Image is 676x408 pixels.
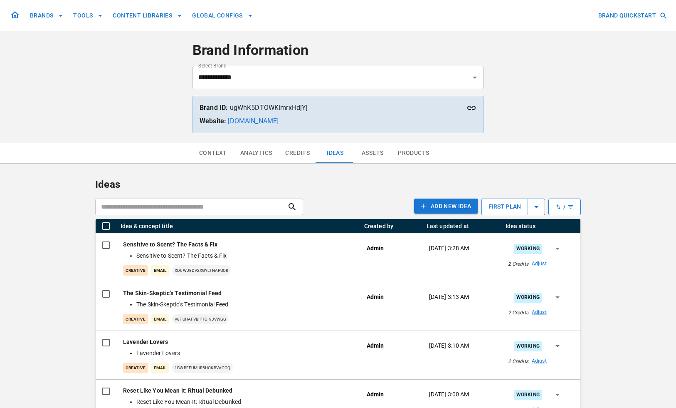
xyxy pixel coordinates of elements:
strong: Website: [200,117,226,125]
a: Adjust [532,260,547,268]
button: Ideas [316,143,354,163]
button: Analytics [234,143,279,163]
p: 2 Credits [508,309,528,316]
button: Open [469,72,481,83]
p: [DATE] 3:28 AM [429,244,469,253]
strong: Brand ID: [200,104,228,112]
li: Lavender Lovers [136,349,350,358]
button: Credits [279,143,316,163]
a: Adjust [532,309,547,316]
p: Admin [367,293,384,301]
div: Working [514,390,542,400]
li: Reset Like You Mean It: Ritual Debunked [136,398,350,406]
p: creative [123,265,148,276]
p: 2 Credits [508,358,528,365]
p: ugWhK5DTOWKlmrxHdjYj [200,103,476,113]
p: Ideas [95,177,581,192]
p: xd6Wj8dV2XGyLtnApUO8 [172,265,231,276]
p: first plan [482,197,528,216]
label: Select Brand [198,62,227,69]
p: Admin [367,244,384,253]
p: Sensitive to Scent? The Facts & Fix [123,240,353,249]
p: Email [151,363,169,373]
button: BRANDS [27,8,67,23]
button: first plan [481,199,545,215]
p: Email [151,314,169,324]
p: 1BWbffUMUR5hOkbVAcGQ [172,363,233,373]
p: [DATE] 3:10 AM [429,341,469,350]
div: Working [514,244,542,254]
p: [DATE] 3:13 AM [429,293,469,301]
p: Reset Like You Mean It: Ritual Debunked [123,386,353,395]
p: 2 Credits [508,260,528,268]
button: TOOLS [70,8,106,23]
li: Sensitive to Scent? The Facts & Fix [136,251,350,260]
p: creative [123,314,148,324]
p: [DATE] 3:00 AM [429,390,469,399]
button: Context [192,143,234,163]
button: Products [391,143,436,163]
div: Last updated at [427,223,469,229]
button: CONTENT LIBRARIES [109,8,185,23]
p: creative [123,363,148,373]
button: Add NEW IDEA [414,199,478,214]
a: Adjust [532,358,547,365]
p: Email [151,265,169,276]
button: Assets [354,143,391,163]
p: v8FUhAfvBIPTgi9jVWGG [172,314,229,324]
h4: Brand Information [192,42,484,59]
p: The Skin-Skeptic’s Testimonial Feed [123,289,353,298]
div: Created by [364,223,394,229]
a: [DOMAIN_NAME] [228,117,279,125]
div: Working [514,341,542,351]
div: Idea & concept title [121,223,173,229]
p: Admin [367,341,384,350]
div: Working [514,293,542,302]
div: Idea status [506,223,536,229]
button: GLOBAL CONFIGS [189,8,256,23]
a: Add NEW IDEA [414,199,478,215]
p: Lavender Lovers [123,338,353,346]
button: BRAND QUICKSTART [595,8,669,23]
p: Admin [367,390,384,399]
li: The Skin-Skeptic’s Testimonial Feed [136,300,350,309]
